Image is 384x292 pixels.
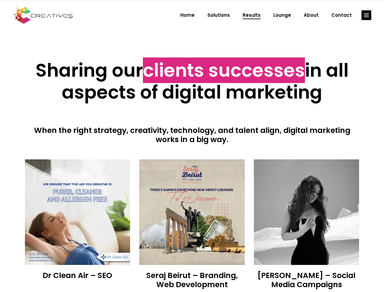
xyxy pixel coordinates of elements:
img: Creatives | Results [139,159,245,265]
img: Creatives [13,6,74,25]
h4: When the right strategy, creativity, technology, and talent align, digital marketing works in a b... [25,126,359,144]
span: Contact [331,7,352,23]
a: link [362,10,371,20]
img: Creatives | Results [25,159,130,265]
span: About [304,7,319,23]
a: Seraj Beirut – Branding, Web Development [146,270,238,290]
a: [PERSON_NAME] – Social Media Campaigns [258,270,355,290]
span: clients successes [143,57,305,83]
a: Lounge [267,7,297,23]
a: Dr Clean Air – SEO [43,270,112,281]
a: Solutions [201,7,236,23]
a: Results [236,7,267,23]
a: Home [174,7,201,23]
img: Creatives | Results [254,159,359,265]
a: About [297,7,325,23]
a: Contact [325,7,358,23]
span: Lounge [273,7,291,23]
span: Results [243,7,261,23]
span: Solutions [207,7,230,23]
h2: Sharing our in all aspects of digital marketing [25,59,359,103]
span: Home [180,7,195,23]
